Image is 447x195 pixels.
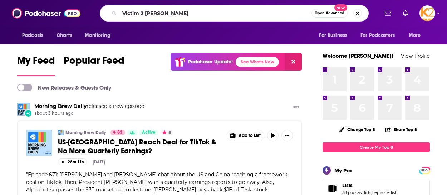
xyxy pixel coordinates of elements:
[356,29,405,42] button: open menu
[236,57,279,67] a: See What's New
[401,52,430,59] a: View Profile
[335,125,379,134] button: Change Top 8
[419,5,435,21] button: Show profile menu
[360,30,395,41] span: For Podcasters
[334,167,352,174] div: My Pro
[58,130,64,135] img: Morning Brew Daily
[26,130,52,156] img: US-China Reach Deal for TikTok & No More Quarterly Earnings?
[372,190,396,195] a: 1 episode list
[17,103,30,116] img: Morning Brew Daily
[139,130,158,135] a: Active
[404,29,430,42] button: open menu
[419,5,435,21] img: User Profile
[80,29,119,42] button: open menu
[85,30,110,41] span: Monitoring
[64,54,124,71] span: Popular Feed
[22,30,43,41] span: Podcasts
[58,138,216,156] span: US-[GEOGRAPHIC_DATA] Reach Deal for TikTok & No More Quarterly Earnings?
[142,129,156,136] span: Active
[17,29,53,42] button: open menu
[65,130,106,135] a: Morning Brew Daily
[325,184,339,194] a: Lists
[334,4,347,11] span: New
[382,7,394,19] a: Show notifications dropdown
[12,6,80,20] img: Podchaser - Follow, Share and Rate Podcasts
[342,182,353,189] span: Lists
[58,138,221,156] a: US-[GEOGRAPHIC_DATA] Reach Deal for TikTok & No More Quarterly Earnings?
[17,54,55,71] span: My Feed
[409,30,421,41] span: More
[119,8,311,19] input: Search podcasts, credits, & more...
[160,130,173,135] button: 5
[34,103,144,110] h3: released a new episode
[420,168,429,173] span: PRO
[400,7,411,19] a: Show notifications dropdown
[52,29,76,42] a: Charts
[17,84,111,91] a: New Releases & Guests Only
[281,130,293,141] button: Show More Button
[420,167,429,173] a: PRO
[24,109,32,117] div: New Episode
[239,133,261,138] span: Add to List
[34,103,87,109] a: Morning Brew Daily
[311,9,348,18] button: Open AdvancedNew
[227,130,264,141] button: Show More Button
[342,182,396,189] a: Lists
[319,30,347,41] span: For Business
[64,54,124,76] a: Popular Feed
[93,160,105,165] div: [DATE]
[110,130,125,135] a: 83
[290,103,302,112] button: Show More Button
[371,190,372,195] span: ,
[323,52,393,59] a: Welcome [PERSON_NAME]!
[34,110,144,116] span: about 3 hours ago
[188,59,233,65] p: Podchaser Update!
[100,5,369,22] div: Search podcasts, credits, & more...
[342,190,371,195] a: 38 podcast lists
[58,158,87,165] button: 28m 11s
[314,29,356,42] button: open menu
[117,129,122,136] span: 83
[315,11,344,15] span: Open Advanced
[385,123,417,137] button: Share Top 8
[57,30,72,41] span: Charts
[323,142,430,152] a: Create My Top 8
[419,5,435,21] span: Logged in as K2Krupp
[17,54,55,76] a: My Feed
